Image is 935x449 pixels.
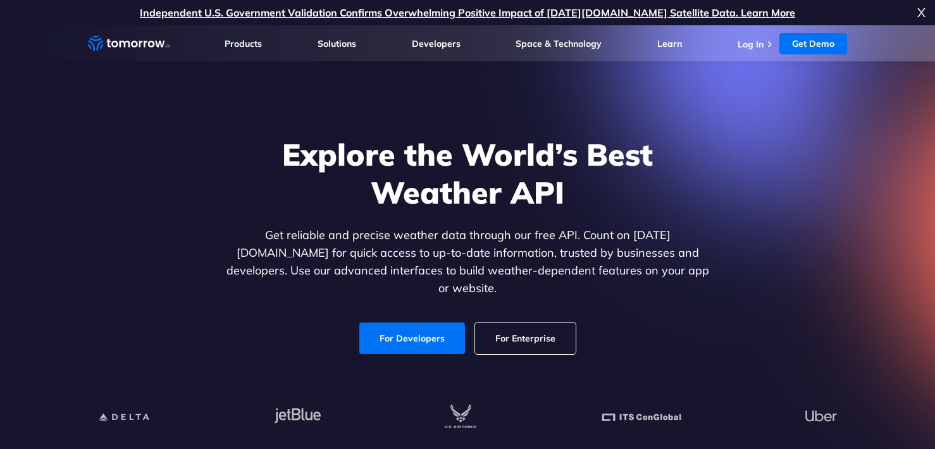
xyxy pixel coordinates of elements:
a: Solutions [318,38,356,49]
a: Log In [738,39,764,50]
a: Home link [88,34,170,53]
a: Developers [412,38,461,49]
a: For Developers [359,323,465,354]
a: For Enterprise [475,323,576,354]
p: Get reliable and precise weather data through our free API. Count on [DATE][DOMAIN_NAME] for quic... [223,226,712,297]
a: Get Demo [779,33,847,54]
a: Space & Technology [516,38,602,49]
a: Independent U.S. Government Validation Confirms Overwhelming Positive Impact of [DATE][DOMAIN_NAM... [140,6,795,19]
h1: Explore the World’s Best Weather API [223,135,712,211]
a: Learn [657,38,682,49]
a: Products [225,38,262,49]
